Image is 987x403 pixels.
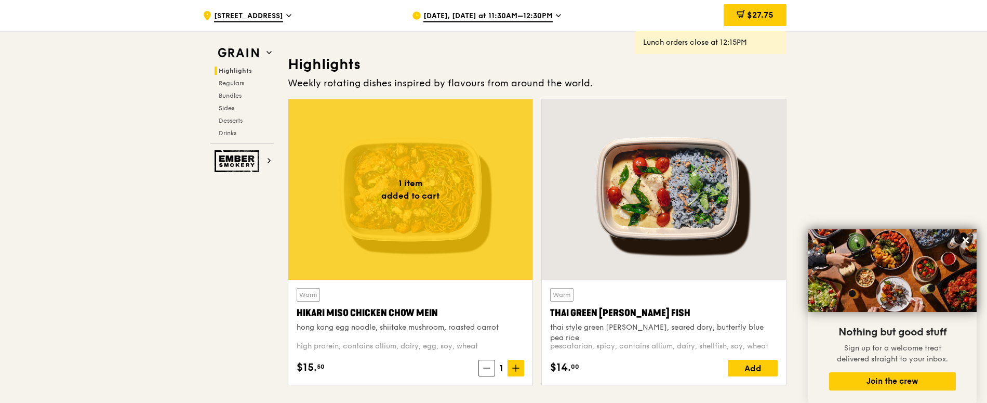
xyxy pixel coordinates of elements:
img: Ember Smokery web logo [215,150,262,172]
div: Lunch orders close at 12:15PM [643,37,778,48]
div: Warm [550,288,573,302]
span: [DATE], [DATE] at 11:30AM–12:30PM [423,11,553,22]
div: thai style green [PERSON_NAME], seared dory, butterfly blue pea rice [550,322,778,343]
img: DSC07876-Edit02-Large.jpeg [808,229,977,312]
span: $27.75 [747,10,773,20]
div: high protein, contains allium, dairy, egg, soy, wheat [297,341,524,352]
img: Grain web logo [215,44,262,62]
span: Drinks [219,129,236,137]
span: 00 [571,362,579,371]
span: Sign up for a welcome treat delivered straight to your inbox. [837,344,948,363]
div: hong kong egg noodle, shiitake mushroom, roasted carrot [297,322,524,333]
span: $14. [550,360,571,375]
span: Highlights [219,67,252,74]
div: Add [728,360,778,376]
button: Close [957,232,974,249]
span: Bundles [219,92,242,99]
button: Join the crew [829,372,956,391]
div: Thai Green [PERSON_NAME] Fish [550,306,778,320]
div: Weekly rotating dishes inspired by flavours from around the world. [288,76,786,90]
span: 1 [495,361,508,375]
h3: Highlights [288,55,786,74]
span: Sides [219,105,234,112]
span: [STREET_ADDRESS] [214,11,283,22]
div: Hikari Miso Chicken Chow Mein [297,306,524,320]
span: 50 [317,362,325,371]
span: Desserts [219,117,243,124]
div: pescatarian, spicy, contains allium, dairy, shellfish, soy, wheat [550,341,778,352]
span: Nothing but good stuff [838,326,946,339]
span: Regulars [219,80,244,87]
div: Warm [297,288,320,302]
span: $15. [297,360,317,375]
